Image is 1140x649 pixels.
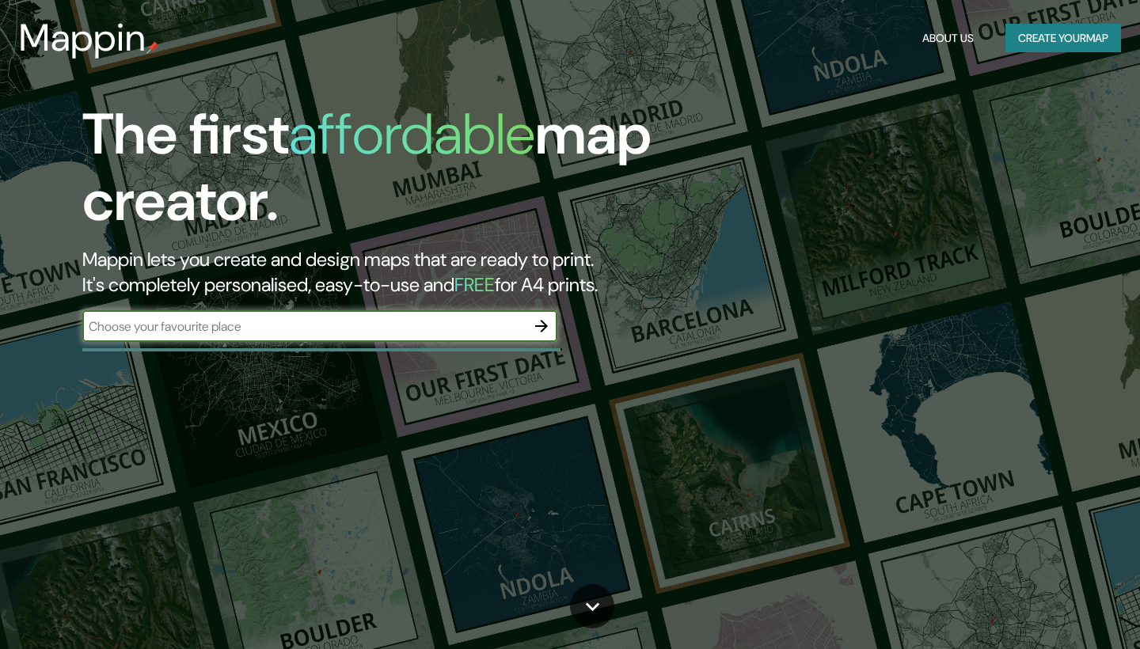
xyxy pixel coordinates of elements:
h1: affordable [289,97,535,171]
input: Choose your favourite place [82,317,526,336]
h3: Mappin [19,16,146,60]
h2: Mappin lets you create and design maps that are ready to print. It's completely personalised, eas... [82,247,652,298]
button: Create yourmap [1005,24,1121,53]
button: About Us [916,24,980,53]
h5: FREE [454,272,495,297]
iframe: Help widget launcher [999,587,1123,632]
img: mappin-pin [146,41,159,54]
h1: The first map creator. [82,101,652,247]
